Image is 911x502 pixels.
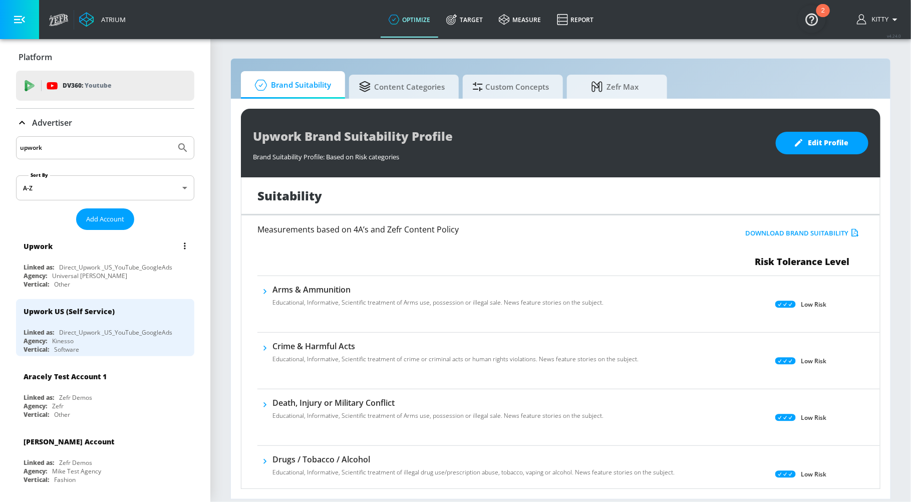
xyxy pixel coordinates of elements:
button: Add Account [76,208,134,230]
a: measure [491,2,549,38]
div: Death, Injury or Military ConflictEducational, Informative, Scientific treatment of Arms use, pos... [272,397,603,426]
p: DV360: [63,80,111,91]
div: Mike Test Agency [52,467,101,475]
div: Aracely Test Account 1 [24,372,107,381]
div: [PERSON_NAME] Account [24,437,114,446]
button: Kitty [857,14,901,26]
span: Edit Profile [796,137,848,149]
p: Low Risk [801,356,826,366]
div: Aracely Test Account 1Linked as:Zefr DemosAgency:ZefrVertical:Other [16,364,194,421]
div: Linked as: [24,393,54,402]
span: Custom Concepts [473,75,549,99]
div: Brand Suitability Profile: Based on Risk categories [253,147,766,161]
div: Universal [PERSON_NAME] [52,272,127,280]
p: Low Risk [801,299,826,310]
div: Agency: [24,467,47,475]
div: Linked as: [24,263,54,272]
div: Vertical: [24,410,49,419]
a: Report [549,2,601,38]
div: A-Z [16,175,194,200]
span: Zefr Max [577,75,653,99]
div: Vertical: [24,280,49,289]
div: Other [54,280,70,289]
div: 2 [821,11,825,24]
div: Vertical: [24,475,49,484]
p: Educational, Informative, Scientific treatment of Arms use, possession or illegal sale. News feat... [272,298,603,307]
span: Risk Tolerance Level [755,256,849,268]
div: Agency: [24,272,47,280]
div: Software [54,345,79,354]
div: Platform [16,43,194,71]
span: Content Categories [359,75,445,99]
div: Upwork US (Self Service) [24,307,115,316]
div: Zefr [52,402,64,410]
div: Vertical: [24,345,49,354]
p: Educational, Informative, Scientific treatment of Arms use, possession or illegal sale. News feat... [272,411,603,420]
p: Low Risk [801,412,826,423]
h6: Measurements based on 4A’s and Zefr Content Policy [257,225,673,233]
div: [PERSON_NAME] AccountLinked as:Zefr DemosAgency:Mike Test AgencyVertical:Fashion [16,429,194,486]
p: Advertiser [32,117,72,128]
div: UpworkLinked as:Direct_Upwork _US_YouTube_GoogleAdsAgency:Universal [PERSON_NAME]Vertical:Other [16,234,194,291]
h6: Crime & Harmful Acts [272,341,639,352]
div: Direct_Upwork _US_YouTube_GoogleAds [59,263,172,272]
div: DV360: Youtube [16,71,194,101]
p: Platform [19,52,52,63]
a: optimize [381,2,438,38]
div: Agency: [24,337,47,345]
div: Upwork US (Self Service)Linked as:Direct_Upwork _US_YouTube_GoogleAdsAgency:KinessoVertical:Software [16,299,194,356]
div: Agency: [24,402,47,410]
div: Upwork [24,241,53,251]
div: Kinesso [52,337,74,345]
span: Add Account [86,213,124,225]
a: Atrium [79,12,126,27]
button: Download Brand Suitability [743,225,861,241]
div: Arms & AmmunitionEducational, Informative, Scientific treatment of Arms use, possession or illega... [272,284,603,313]
p: Low Risk [801,469,826,479]
p: Educational, Informative, Scientific treatment of illegal drug use/prescription abuse, tobacco, v... [272,468,675,477]
p: Youtube [85,80,111,91]
div: Direct_Upwork _US_YouTube_GoogleAds [59,328,172,337]
h6: Death, Injury or Military Conflict [272,397,603,408]
label: Sort By [29,172,50,178]
a: Target [438,2,491,38]
h6: Arms & Ammunition [272,284,603,295]
button: Edit Profile [776,132,868,154]
span: login as: kitty.chong@zefr.com [868,16,889,23]
div: Zefr Demos [59,393,92,402]
div: Zefr Demos [59,458,92,467]
div: Linked as: [24,328,54,337]
button: Submit Search [172,137,194,159]
div: Linked as: [24,458,54,467]
div: Atrium [97,15,126,24]
span: v 4.24.0 [887,33,901,39]
h1: Suitability [257,187,322,204]
div: Other [54,410,70,419]
button: Open Resource Center, 2 new notifications [798,5,826,33]
div: Fashion [54,475,76,484]
h6: Drugs / Tobacco / Alcohol [272,454,675,465]
div: Drugs / Tobacco / AlcoholEducational, Informative, Scientific treatment of illegal drug use/presc... [272,454,675,483]
span: Brand Suitability [251,73,331,97]
p: Educational, Informative, Scientific treatment of crime or criminal acts or human rights violatio... [272,355,639,364]
div: Advertiser [16,109,194,137]
div: Crime & Harmful ActsEducational, Informative, Scientific treatment of crime or criminal acts or h... [272,341,639,370]
input: Search by name [20,141,172,154]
